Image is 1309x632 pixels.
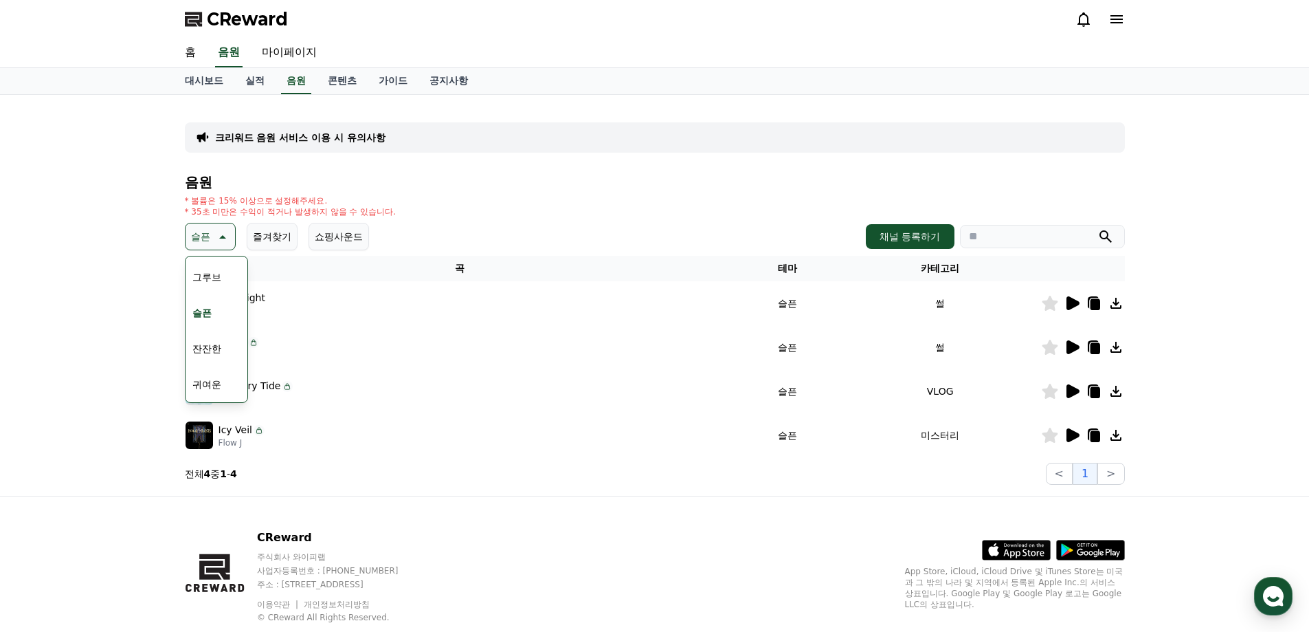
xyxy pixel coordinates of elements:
a: 설정 [177,436,264,470]
a: 마이페이지 [251,39,328,67]
td: 슬픈 [735,413,839,457]
p: © CReward All Rights Reserved. [257,612,425,623]
span: 설정 [212,457,229,468]
a: 대시보드 [174,68,234,94]
strong: 4 [230,468,237,479]
button: > [1097,463,1124,485]
a: 가이드 [368,68,418,94]
p: 전체 중 - [185,467,237,481]
p: Flow J [219,437,265,448]
a: CReward [185,8,288,30]
button: 잔잔한 [187,334,227,364]
button: 귀여운 [187,369,227,400]
p: 주소 : [STREET_ADDRESS] [257,579,425,590]
th: 테마 [735,256,839,281]
button: 1 [1073,463,1097,485]
button: 슬픈 [187,298,217,328]
th: 카테고리 [840,256,1041,281]
strong: 4 [204,468,211,479]
h4: 음원 [185,175,1125,190]
td: 미스터리 [840,413,1041,457]
p: * 35초 미만은 수익이 적거나 발생하지 않을 수 있습니다. [185,206,396,217]
p: Flow K [219,393,293,404]
a: 실적 [234,68,276,94]
a: 개인정보처리방침 [304,600,370,609]
a: 홈 [4,436,91,470]
button: 쇼핑사운드 [309,223,369,250]
p: Icy Veil [219,423,252,437]
span: 홈 [43,457,52,468]
p: CReward [257,530,425,546]
p: App Store, iCloud, iCloud Drive 및 iTunes Store는 미국과 그 밖의 나라 및 지역에서 등록된 Apple Inc.의 서비스 상표입니다. Goo... [905,566,1125,610]
p: 사업자등록번호 : [PHONE_NUMBER] [257,565,425,576]
button: 슬픈 [185,223,236,250]
a: 크리워드 음원 서비스 이용 시 유의사항 [215,131,385,144]
td: 슬픈 [735,325,839,369]
td: VLOG [840,369,1041,413]
p: * 볼륨은 15% 이상으로 설정해주세요. [185,195,396,206]
a: 음원 [281,68,311,94]
p: 주식회사 와이피랩 [257,552,425,563]
a: 음원 [215,39,243,67]
span: CReward [207,8,288,30]
td: 썰 [840,281,1041,325]
p: Memory Tide [219,379,281,393]
td: 썰 [840,325,1041,369]
p: 슬픈 [191,227,210,246]
strong: 1 [220,468,227,479]
td: 슬픈 [735,369,839,413]
a: 이용약관 [257,600,300,609]
button: 그루브 [187,262,227,292]
td: 슬픈 [735,281,839,325]
th: 곡 [185,256,736,281]
a: 공지사항 [418,68,479,94]
span: 대화 [126,457,142,468]
a: 대화 [91,436,177,470]
p: Sad Night [219,291,265,305]
button: 채널 등록하기 [866,224,954,249]
img: music [186,422,213,449]
button: 즐겨찾기 [247,223,298,250]
button: < [1046,463,1073,485]
a: 홈 [174,39,207,67]
a: 콘텐츠 [317,68,368,94]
